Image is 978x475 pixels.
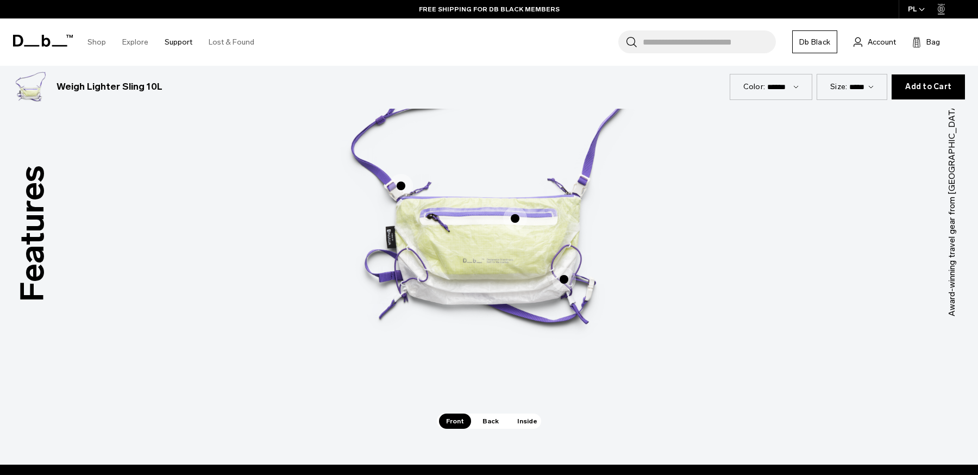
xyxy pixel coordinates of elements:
a: Account [854,35,896,48]
span: Inside [510,414,544,429]
label: Color: [743,81,766,92]
span: Bag [926,36,940,48]
img: Weigh_Lighter_Sling_10L_1.png [13,70,48,104]
span: Front [439,414,471,429]
a: Shop [87,23,106,61]
a: Support [165,23,192,61]
label: Size: [830,81,847,92]
span: Back [475,414,506,429]
h3: Weigh Lighter Sling 10L [57,80,162,94]
h3: Features [8,165,58,302]
nav: Main Navigation [79,18,262,66]
a: Explore [122,23,148,61]
button: Bag [912,35,940,48]
a: Db Black [792,30,837,53]
a: Lost & Found [209,23,254,61]
button: Add to Cart [892,74,965,99]
span: Add to Cart [905,83,951,91]
span: Account [868,36,896,48]
a: FREE SHIPPING FOR DB BLACK MEMBERS [419,4,560,14]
